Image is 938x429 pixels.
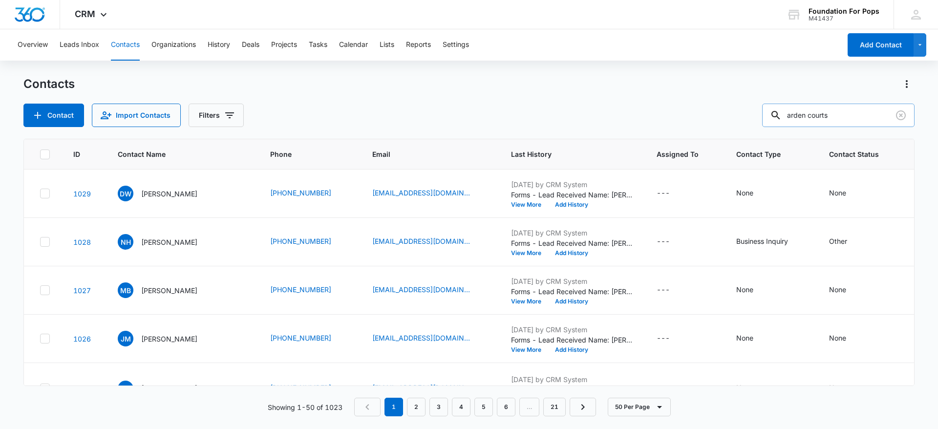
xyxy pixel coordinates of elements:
[657,333,670,344] div: ---
[73,384,91,392] a: Navigate to contact details page for Deron Murphree
[736,383,771,394] div: Contact Type - None - Select to Edit Field
[548,250,595,256] button: Add History
[118,186,215,201] div: Contact Name - David Waller - Select to Edit Field
[118,331,133,346] span: JM
[372,284,488,296] div: Email - marcuswaynebarclift@gmail.com - Select to Edit Field
[829,284,846,295] div: None
[270,236,331,246] a: [PHONE_NUMBER]
[829,333,864,344] div: Contact Status - None - Select to Edit Field
[118,381,133,396] span: DM
[848,33,914,57] button: Add Contact
[23,77,75,91] h1: Contacts
[23,104,84,127] button: Add Contact
[511,190,633,200] p: Forms - Lead Received Name: [PERSON_NAME] Email: [EMAIL_ADDRESS][DOMAIN_NAME] Phone: [PHONE_NUMBE...
[511,238,633,248] p: Forms - Lead Received Name: [PERSON_NAME] Email: [EMAIL_ADDRESS][DOMAIN_NAME] Phone: [PHONE_NUMBE...
[829,383,864,394] div: Contact Status - None - Select to Edit Field
[829,188,846,198] div: None
[270,383,349,394] div: Phone - (734) 277-9864 - Select to Edit Field
[511,276,633,286] p: [DATE] by CRM System
[270,149,335,159] span: Phone
[657,236,687,248] div: Assigned To - - Select to Edit Field
[548,299,595,304] button: Add History
[73,238,91,246] a: Navigate to contact details page for Nathan Howard
[474,398,493,416] a: Page 5
[141,189,197,199] p: [PERSON_NAME]
[118,381,215,396] div: Contact Name - Deron Murphree - Select to Edit Field
[268,402,342,412] p: Showing 1-50 of 1023
[141,237,197,247] p: [PERSON_NAME]
[339,29,368,61] button: Calendar
[543,398,566,416] a: Page 21
[657,284,670,296] div: ---
[73,149,80,159] span: ID
[657,333,687,344] div: Assigned To - - Select to Edit Field
[657,383,670,394] div: ---
[73,335,91,343] a: Navigate to contact details page for James Martin
[75,9,95,19] span: CRM
[511,286,633,297] p: Forms - Lead Received Name: [PERSON_NAME] Email: [EMAIL_ADDRESS][DOMAIN_NAME] Phone: [PHONE_NUMBE...
[372,149,473,159] span: Email
[141,285,197,296] p: [PERSON_NAME]
[657,188,670,199] div: ---
[372,383,488,394] div: Email - djmurphree2@gmail.com - Select to Edit Field
[372,383,470,393] a: [EMAIL_ADDRESS][DOMAIN_NAME]
[309,29,327,61] button: Tasks
[497,398,515,416] a: Page 6
[270,188,349,199] div: Phone - (734) 450-2325 - Select to Edit Field
[829,383,846,393] div: None
[111,29,140,61] button: Contacts
[271,29,297,61] button: Projects
[118,282,215,298] div: Contact Name - Marcus Barclift - Select to Edit Field
[511,385,633,395] p: Forms - Lead Received Name: [PERSON_NAME] Email: [EMAIL_ADDRESS][DOMAIN_NAME] Phone: [PHONE_NUMBE...
[452,398,470,416] a: Page 4
[809,7,879,15] div: account name
[73,190,91,198] a: Navigate to contact details page for David Waller
[511,149,619,159] span: Last History
[60,29,99,61] button: Leads Inbox
[92,104,181,127] button: Import Contacts
[736,284,771,296] div: Contact Type - None - Select to Edit Field
[548,202,595,208] button: Add History
[736,188,771,199] div: Contact Type - None - Select to Edit Field
[736,383,753,393] div: None
[118,331,215,346] div: Contact Name - James Martin - Select to Edit Field
[372,188,470,198] a: [EMAIL_ADDRESS][DOMAIN_NAME]
[18,29,48,61] button: Overview
[899,76,915,92] button: Actions
[151,29,196,61] button: Organizations
[657,149,699,159] span: Assigned To
[511,299,548,304] button: View More
[809,15,879,22] div: account id
[372,236,470,246] a: [EMAIL_ADDRESS][DOMAIN_NAME]
[736,333,753,343] div: None
[829,333,846,343] div: None
[118,186,133,201] span: DW
[736,333,771,344] div: Contact Type - None - Select to Edit Field
[736,284,753,295] div: None
[657,383,687,394] div: Assigned To - - Select to Edit Field
[736,236,806,248] div: Contact Type - Business Inquiry - Select to Edit Field
[372,284,470,295] a: [EMAIL_ADDRESS][DOMAIN_NAME]
[270,284,349,296] div: Phone - (313) 716-7507 - Select to Edit Field
[657,188,687,199] div: Assigned To - - Select to Edit Field
[657,284,687,296] div: Assigned To - - Select to Edit Field
[372,188,488,199] div: Email - dewaller1993@gmail.com - Select to Edit Field
[270,383,331,393] a: [PHONE_NUMBER]
[189,104,244,127] button: Filters
[511,324,633,335] p: [DATE] by CRM System
[270,333,349,344] div: Phone - (313) 923-8825 - Select to Edit Field
[118,234,215,250] div: Contact Name - Nathan Howard - Select to Edit Field
[511,374,633,385] p: [DATE] by CRM System
[429,398,448,416] a: Page 3
[372,236,488,248] div: Email - nhoward@thirdlevelit.com - Select to Edit Field
[893,107,909,123] button: Clear
[73,286,91,295] a: Navigate to contact details page for Marcus Barclift
[657,236,670,248] div: ---
[829,149,879,159] span: Contact Status
[384,398,403,416] em: 1
[270,188,331,198] a: [PHONE_NUMBER]
[270,333,331,343] a: [PHONE_NUMBER]
[372,333,470,343] a: [EMAIL_ADDRESS][DOMAIN_NAME]
[511,179,633,190] p: [DATE] by CRM System
[762,104,915,127] input: Search Contacts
